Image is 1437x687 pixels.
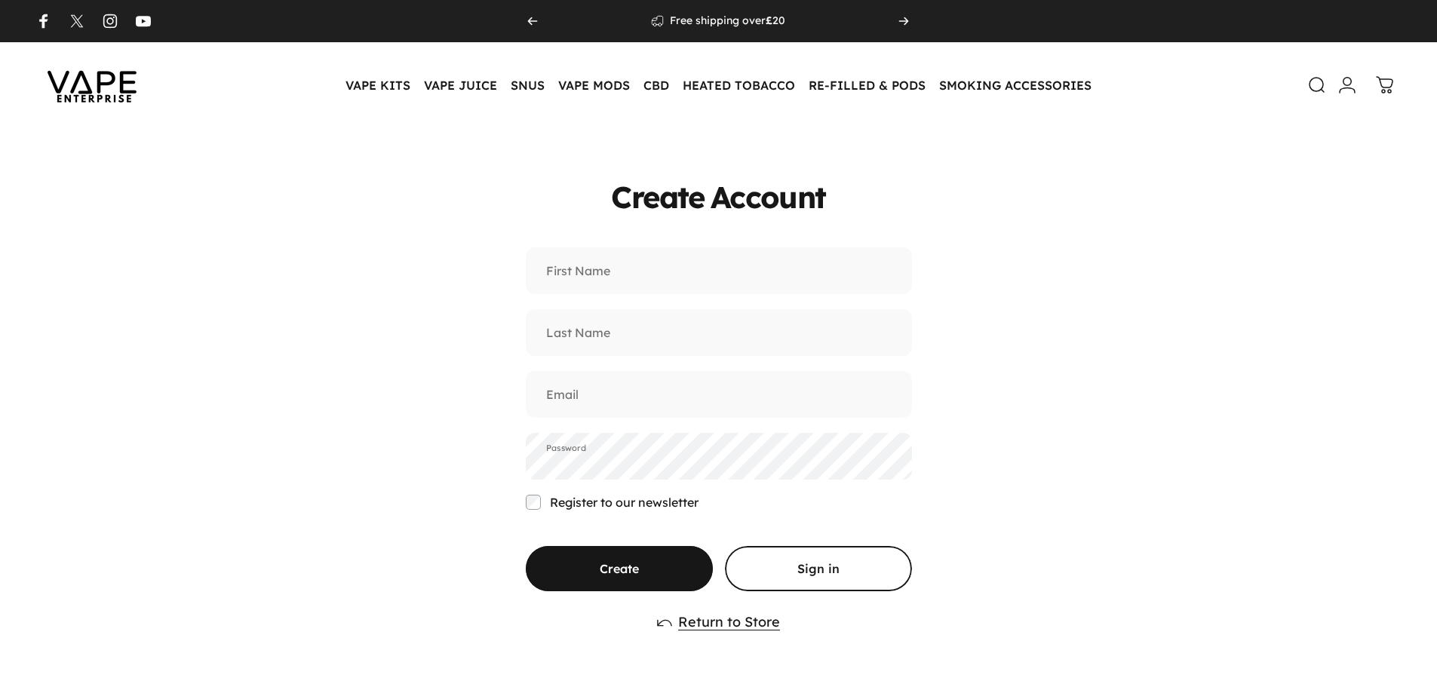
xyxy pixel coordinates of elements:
[504,69,551,101] summary: SNUS
[678,615,780,630] span: Return to Store
[766,14,772,27] strong: £
[711,182,826,212] animate-element: Account
[339,69,1098,101] nav: Primary
[417,69,504,101] summary: VAPE JUICE
[611,182,704,212] animate-element: Create
[1368,69,1402,102] a: 0 items
[1343,593,1437,664] iframe: chat widget
[526,495,541,510] input: Register to our newsletter
[526,546,713,591] button: Create
[637,69,676,101] summary: CBD
[551,69,637,101] summary: VAPE MODS
[526,495,912,510] label: Register to our newsletter
[339,69,417,101] summary: VAPE KITS
[932,69,1098,101] summary: SMOKING ACCESSORIES
[725,546,912,591] a: Sign in
[24,50,160,121] img: Vape Enterprise
[670,14,785,28] p: Free shipping over 20
[676,69,802,101] summary: HEATED TOBACCO
[802,69,932,101] summary: RE-FILLED & PODS
[657,615,780,630] a: Return to Store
